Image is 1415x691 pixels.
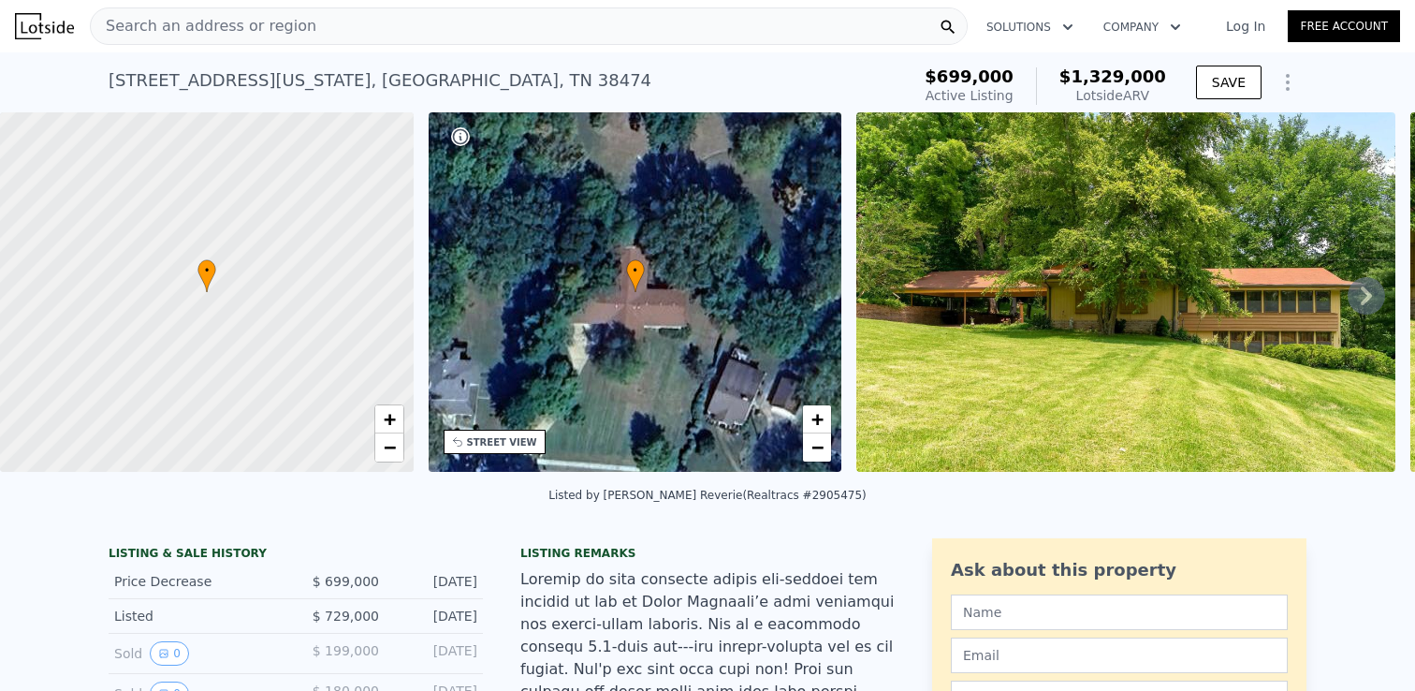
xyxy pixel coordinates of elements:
span: Search an address or region [91,15,316,37]
div: Listing remarks [520,546,895,561]
div: LISTING & SALE HISTORY [109,546,483,565]
span: $ 729,000 [313,609,379,624]
div: Ask about this property [951,557,1288,583]
div: • [626,259,645,292]
input: Email [951,638,1288,673]
button: Company [1088,10,1196,44]
div: [DATE] [394,641,477,666]
span: Active Listing [926,88,1014,103]
button: Show Options [1269,64,1306,101]
img: Sale: 145412379 Parcel: 93407514 [856,112,1395,472]
span: + [383,407,395,431]
div: [DATE] [394,572,477,591]
div: [DATE] [394,607,477,625]
div: Listed by [PERSON_NAME] Reverie (Realtracs #2905475) [548,489,867,502]
div: Price Decrease [114,572,281,591]
div: Lotside ARV [1059,86,1166,105]
span: + [811,407,824,431]
a: Zoom in [375,405,403,434]
a: Free Account [1288,10,1400,42]
span: • [626,262,645,279]
input: Name [951,595,1288,630]
div: STREET VIEW [467,435,537,449]
div: [STREET_ADDRESS][US_STATE] , [GEOGRAPHIC_DATA] , TN 38474 [109,67,651,94]
a: Zoom in [803,405,831,434]
span: $1,329,000 [1059,66,1166,86]
span: • [197,262,216,279]
a: Log In [1203,17,1288,36]
a: Zoom out [375,434,403,462]
button: Solutions [971,10,1088,44]
div: Listed [114,607,281,625]
button: SAVE [1196,66,1262,99]
button: View historical data [150,641,189,666]
span: − [811,435,824,459]
a: Zoom out [803,434,831,462]
div: Sold [114,641,281,666]
span: $ 699,000 [313,574,379,589]
span: $ 199,000 [313,643,379,658]
div: • [197,259,216,292]
img: Lotside [15,13,74,39]
span: − [383,435,395,459]
span: $699,000 [925,66,1014,86]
